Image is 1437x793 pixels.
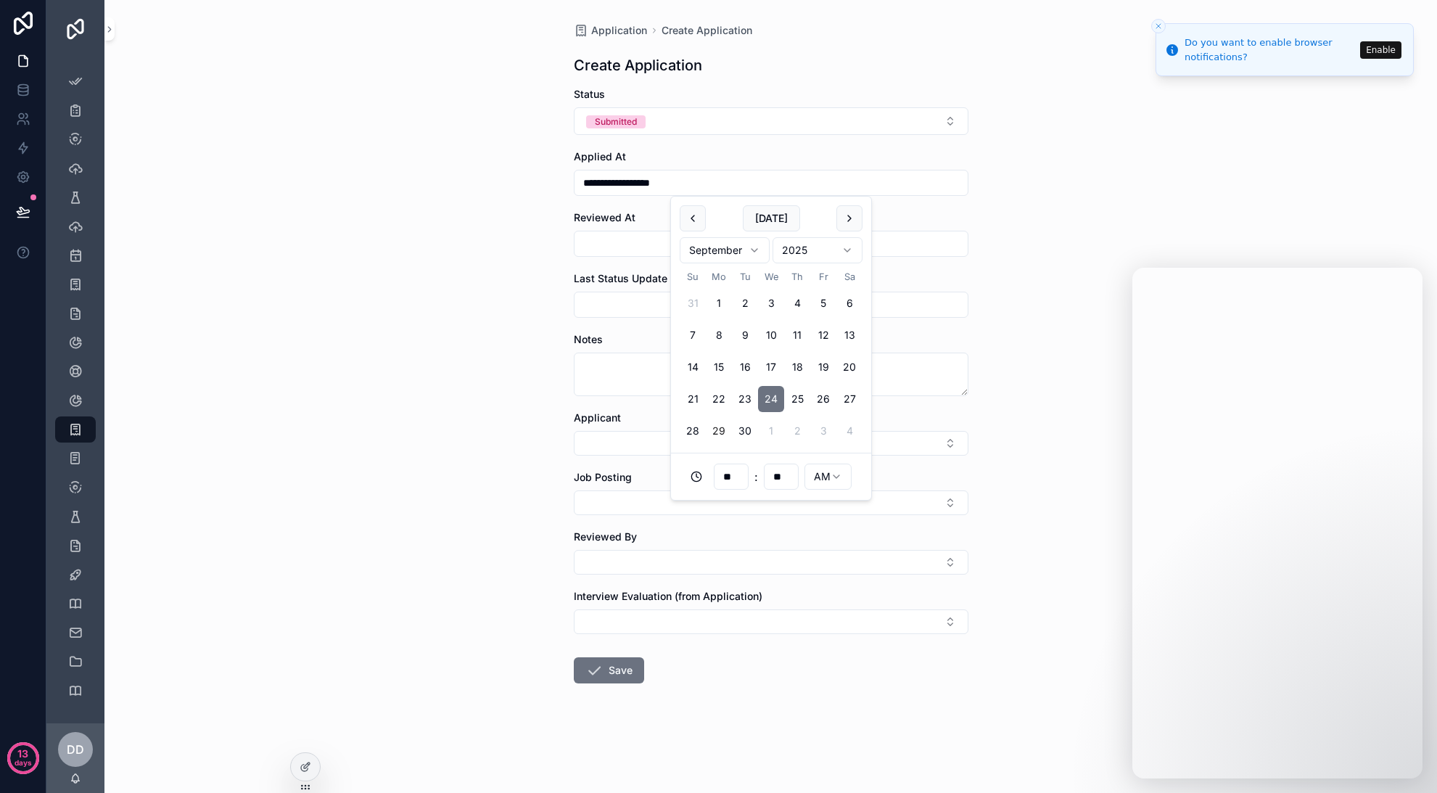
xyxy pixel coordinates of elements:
iframe: Intercom live chat [1132,268,1422,778]
button: Wednesday, September 24th, 2025, selected [758,386,784,412]
div: Do you want to enable browser notifications? [1185,36,1356,64]
span: Notes [574,333,603,345]
button: Today, Monday, September 29th, 2025 [706,418,732,444]
button: Sunday, September 14th, 2025 [680,354,706,380]
table: September 2025 [680,269,862,444]
th: Tuesday [732,269,758,284]
th: Monday [706,269,732,284]
button: Sunday, August 31st, 2025 [680,290,706,316]
span: Applied At [574,150,626,163]
button: Friday, October 3rd, 2025 [810,418,836,444]
button: Enable [1360,41,1401,59]
button: Select Button [574,609,968,634]
div: scrollable content [46,58,104,723]
th: Saturday [836,269,862,284]
button: Saturday, October 4th, 2025 [836,418,862,444]
div: Submitted [595,115,637,128]
span: Interview Evaluation (from Application) [574,590,762,602]
span: Application [591,23,647,38]
button: Saturday, September 20th, 2025 [836,354,862,380]
button: Monday, September 1st, 2025 [706,290,732,316]
button: Wednesday, September 3rd, 2025 [758,290,784,316]
th: Friday [810,269,836,284]
th: Wednesday [758,269,784,284]
button: Select Button [574,550,968,575]
th: Thursday [784,269,810,284]
p: days [15,752,32,773]
button: Saturday, September 6th, 2025 [836,290,862,316]
button: Friday, September 26th, 2025 [810,386,836,412]
img: App logo [64,17,87,41]
button: Friday, September 5th, 2025 [810,290,836,316]
button: Sunday, September 28th, 2025 [680,418,706,444]
button: Wednesday, September 17th, 2025 [758,354,784,380]
th: Sunday [680,269,706,284]
button: Monday, September 22nd, 2025 [706,386,732,412]
a: Application [574,23,647,38]
button: Saturday, September 13th, 2025 [836,322,862,348]
button: [DATE] [743,205,800,231]
button: Saturday, September 27th, 2025 [836,386,862,412]
button: Thursday, September 4th, 2025 [784,290,810,316]
p: 13 [17,747,28,761]
span: Job Posting [574,471,632,483]
span: Status [574,88,605,100]
button: Thursday, September 25th, 2025 [784,386,810,412]
button: Thursday, September 18th, 2025 [784,354,810,380]
button: Save [574,657,644,683]
button: Sunday, September 7th, 2025 [680,322,706,348]
span: Last Status Update [574,272,667,284]
button: Monday, September 15th, 2025 [706,354,732,380]
span: Reviewed By [574,530,637,543]
span: Reviewed At [574,211,635,223]
button: Thursday, September 11th, 2025 [784,322,810,348]
button: Friday, September 19th, 2025 [810,354,836,380]
div: : [680,462,862,491]
button: Tuesday, September 2nd, 2025 [732,290,758,316]
h1: Create Application [574,55,702,75]
button: Tuesday, September 23rd, 2025 [732,386,758,412]
button: Select Button [574,431,968,456]
button: Monday, September 8th, 2025 [706,322,732,348]
button: Thursday, October 2nd, 2025 [784,418,810,444]
button: Friday, September 12th, 2025 [810,322,836,348]
button: Select Button [574,107,968,135]
button: Close toast [1151,19,1166,33]
span: Applicant [574,411,621,424]
button: Tuesday, September 16th, 2025 [732,354,758,380]
span: dd [67,741,84,758]
button: Select Button [574,490,968,515]
button: Wednesday, October 1st, 2025 [758,418,784,444]
button: Wednesday, September 10th, 2025 [758,322,784,348]
button: Sunday, September 21st, 2025 [680,386,706,412]
button: Tuesday, September 30th, 2025 [732,418,758,444]
button: Tuesday, September 9th, 2025 [732,322,758,348]
a: Create Application [662,23,752,38]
